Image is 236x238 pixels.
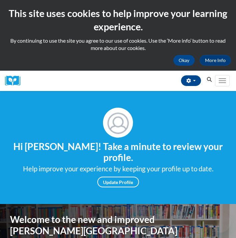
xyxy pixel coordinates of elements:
button: Search [204,76,214,84]
a: More Info [200,55,231,66]
button: Okay [173,55,195,66]
h1: Welcome to the new and improved [PERSON_NAME][GEOGRAPHIC_DATA] [10,214,226,236]
h4: Hi [PERSON_NAME]! Take a minute to review your profile. [5,141,231,163]
div: Help improve your experience by keeping your profile up to date. [5,163,231,174]
h2: This site uses cookies to help improve your learning experience. [5,7,231,34]
a: Update Profile [97,177,139,187]
button: Account Settings [181,75,201,86]
img: Logo brand [5,76,25,86]
img: Profile Image [103,108,133,138]
p: By continuing to use the site you agree to our use of cookies. Use the ‘More info’ button to read... [5,37,231,52]
iframe: Button to launch messaging window [209,211,231,233]
a: Cox Campus [5,76,25,86]
div: Main menu [214,71,231,91]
